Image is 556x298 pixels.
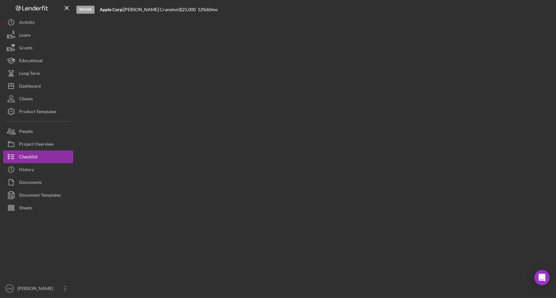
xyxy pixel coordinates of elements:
[3,54,73,67] button: Educational
[3,176,73,189] button: Documents
[19,29,31,43] div: Loans
[198,7,206,12] div: 12 %
[19,16,35,30] div: Activity
[3,105,73,118] button: Product Templates
[19,41,32,56] div: Grants
[16,282,57,296] div: [PERSON_NAME]
[3,16,73,29] button: Activity
[19,92,33,107] div: Clients
[19,176,42,190] div: Documents
[3,150,73,163] button: Checklist
[3,282,73,295] button: OW[PERSON_NAME]
[19,138,54,152] div: Project Overview
[19,125,33,139] div: People
[19,54,43,69] div: Educational
[3,189,73,201] button: Document Templates
[19,163,34,178] div: History
[179,7,198,12] div: $25,000
[100,7,122,12] b: Apple Corp
[19,189,61,203] div: Document Templates
[3,29,73,41] button: Loans
[19,80,41,94] div: Dashboard
[19,150,38,165] div: Checklist
[3,201,73,214] button: Sheets
[19,201,32,216] div: Sheets
[3,92,73,105] button: Clients
[76,6,95,14] div: Intake
[19,67,40,81] div: Long-Term
[3,125,73,138] button: People
[534,270,550,285] div: Open Intercom Messenger
[7,287,12,290] text: OW
[3,138,73,150] button: Project Overview
[123,7,179,12] div: [PERSON_NAME] Cranston |
[100,7,123,12] div: |
[3,41,73,54] button: Grants
[3,67,73,80] button: Long-Term
[3,80,73,92] button: Dashboard
[3,163,73,176] button: History
[19,105,56,120] div: Product Templates
[206,7,218,12] div: 60 mo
